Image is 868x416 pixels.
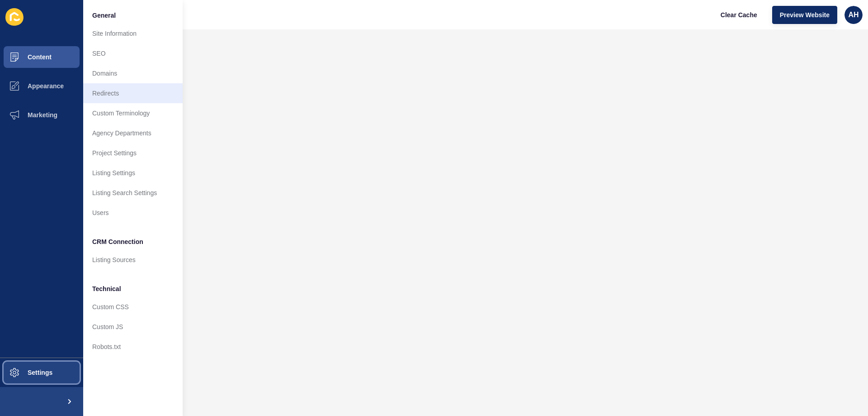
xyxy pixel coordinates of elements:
span: AH [848,10,859,19]
span: Technical [92,284,121,293]
a: Listing Search Settings [83,183,183,203]
a: Project Settings [83,143,183,163]
a: Robots.txt [83,337,183,357]
span: Clear Cache [721,10,757,19]
a: Custom JS [83,317,183,337]
span: CRM Connection [92,237,143,246]
a: Redirects [83,83,183,103]
a: Users [83,203,183,223]
a: Domains [83,63,183,83]
a: Custom Terminology [83,103,183,123]
a: Listing Sources [83,250,183,270]
a: Custom CSS [83,297,183,317]
a: Listing Settings [83,163,183,183]
a: Agency Departments [83,123,183,143]
button: Clear Cache [713,6,765,24]
span: Preview Website [780,10,830,19]
button: Preview Website [772,6,837,24]
span: General [92,11,116,20]
a: SEO [83,43,183,63]
a: Site Information [83,24,183,43]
